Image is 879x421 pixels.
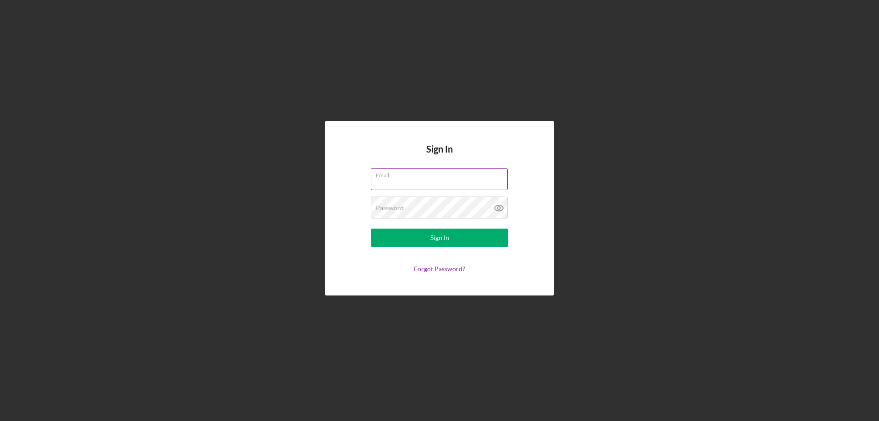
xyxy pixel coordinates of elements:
button: Sign In [371,229,508,247]
label: Email [376,169,508,179]
label: Password [376,204,404,212]
h4: Sign In [426,144,453,168]
a: Forgot Password? [414,265,465,273]
div: Sign In [430,229,449,247]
